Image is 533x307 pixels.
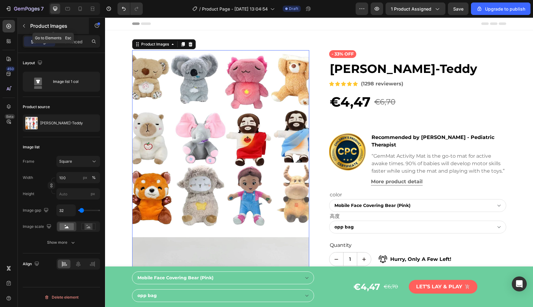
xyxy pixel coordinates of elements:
input: quantity [238,235,252,248]
label: Frame [23,159,34,164]
div: Image gap [23,206,50,215]
button: Show more [23,237,100,248]
button: px [90,174,98,181]
input: px [56,188,100,199]
div: Let’s lay & play [311,266,357,272]
div: Image list [23,144,40,150]
img: product feature img [25,117,38,129]
label: Width [23,175,33,180]
p: Product Images [30,22,83,30]
a: More product detail [266,161,318,168]
span: 1 product assigned [391,6,431,12]
pre: - 33% off [224,33,251,41]
button: Upgrade to publish [471,2,531,15]
img: Image [27,33,204,210]
img: Alt Image [274,238,282,246]
div: Quantity [224,223,401,232]
div: Layout [23,59,44,67]
button: decrement [224,235,238,248]
p: (1298 reviewers) [256,63,298,70]
button: Square [56,156,100,167]
span: Save [453,6,463,12]
div: €6,70 [278,265,294,274]
div: px [83,175,87,180]
div: Upgrade to publish [476,6,525,12]
p: “GemMat Activity Mat is the go-to mat for active awake times. 90% of babies will develop motor sk... [266,135,401,157]
div: Image list 1 col [53,74,91,89]
div: Align [23,260,41,268]
div: Show more [47,239,76,246]
div: €4,47 [248,262,276,276]
h1: [PERSON_NAME]-Teddy [224,43,401,60]
button: % [81,174,89,181]
span: Draft [289,6,298,12]
div: Beta [5,114,15,119]
button: Save [448,2,468,15]
button: increment [252,235,266,248]
p: Hurry, Only A Few Left! [285,238,346,246]
img: Alt Image [224,116,261,153]
button: 7 [2,2,46,15]
div: 450 [6,66,15,71]
iframe: Design area [105,17,533,307]
p: [PERSON_NAME]-Teddy [40,121,83,125]
div: Delete element [44,294,79,301]
button: Let’s lay & play [304,262,372,276]
div: Product Images [35,24,65,30]
p: Recommended by [PERSON_NAME] - Pediatric Therapist [266,116,401,131]
legend: 高度 [224,194,235,203]
label: Height [23,191,34,197]
span: px [91,191,95,196]
div: Open Intercom Messenger [512,276,527,291]
input: px% [56,172,100,183]
div: €4,47 [224,76,266,93]
div: Undo/Redo [118,2,143,15]
div: % [92,175,96,180]
span: Square [59,159,72,164]
p: Settings [31,38,48,45]
div: €6,70 [269,78,291,91]
button: 1 product assigned [386,2,445,15]
span: / [199,6,201,12]
div: Image scale [23,223,53,231]
input: Auto [57,205,75,216]
div: Product source [23,104,50,110]
legend: color [224,173,238,182]
button: Delete element [23,292,100,302]
p: Advanced [61,38,83,45]
p: 7 [41,5,44,12]
span: Product Page - [DATE] 13:04:54 [202,6,268,12]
